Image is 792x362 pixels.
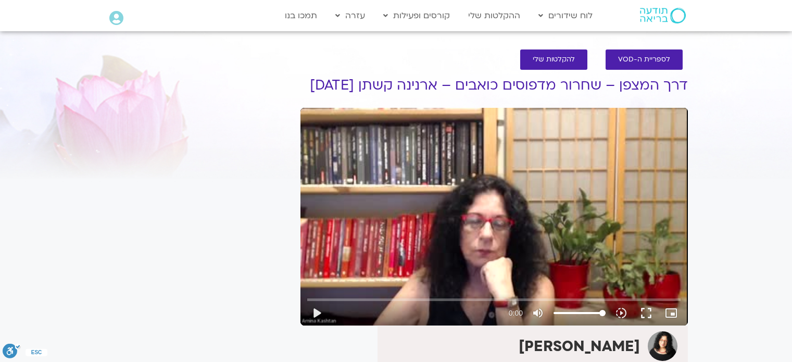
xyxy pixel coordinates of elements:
[533,6,598,26] a: לוח שידורים
[640,8,686,23] img: תודעה בריאה
[378,6,455,26] a: קורסים ופעילות
[300,78,688,93] h1: דרך המצפן – שחרור מדפוסים כואבים – ארנינה קשתן [DATE]
[330,6,370,26] a: עזרה
[519,336,640,356] strong: [PERSON_NAME]
[606,49,683,70] a: לספריית ה-VOD
[533,56,575,64] span: להקלטות שלי
[280,6,322,26] a: תמכו בנו
[463,6,525,26] a: ההקלטות שלי
[520,49,587,70] a: להקלטות שלי
[618,56,670,64] span: לספריית ה-VOD
[648,331,677,361] img: ארנינה קשתן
